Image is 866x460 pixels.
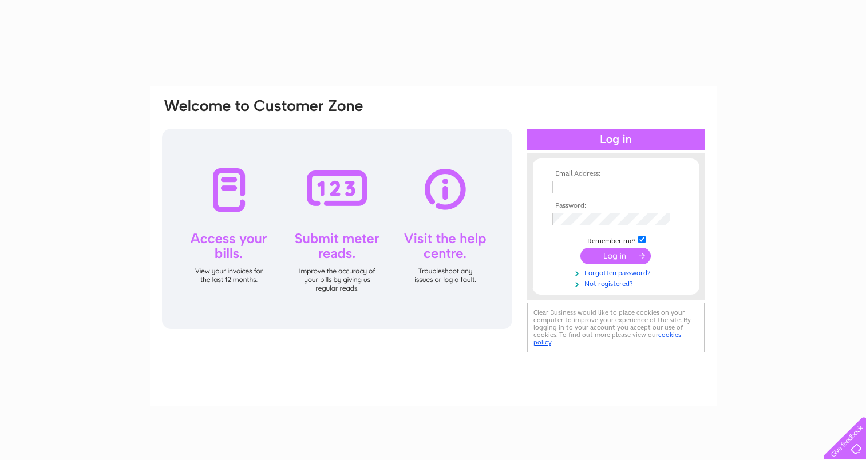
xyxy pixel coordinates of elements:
th: Email Address: [549,170,682,178]
td: Remember me? [549,234,682,245]
a: Not registered? [552,277,682,288]
div: Clear Business would like to place cookies on your computer to improve your experience of the sit... [527,303,705,352]
th: Password: [549,202,682,210]
a: Forgotten password? [552,267,682,277]
input: Submit [580,248,651,264]
a: cookies policy [533,331,681,346]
